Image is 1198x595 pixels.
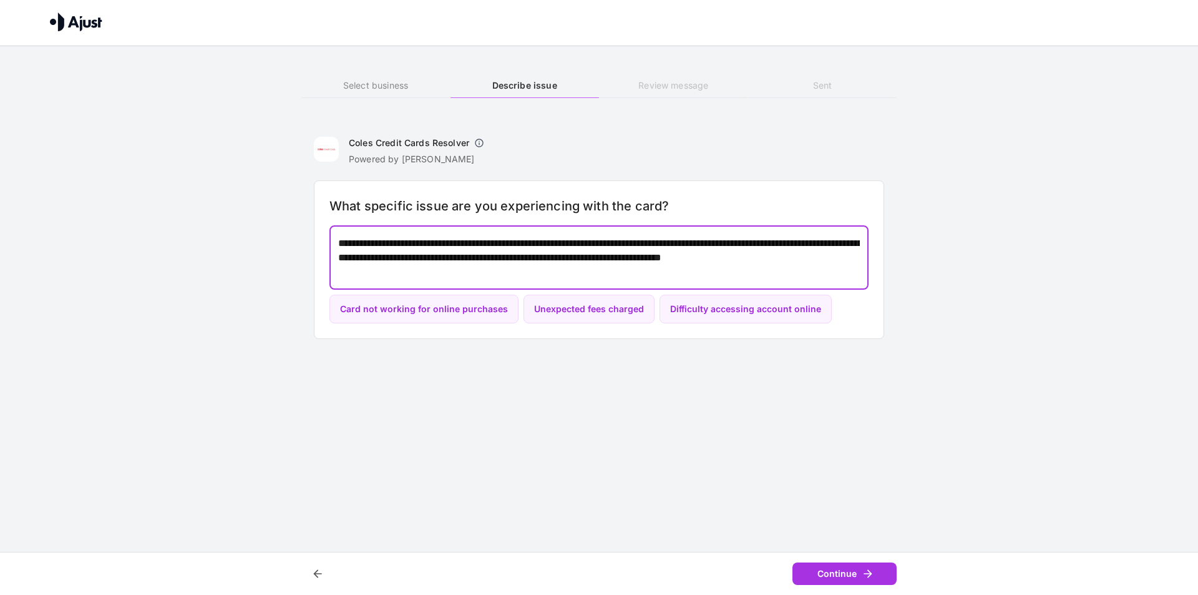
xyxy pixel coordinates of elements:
[524,295,655,324] button: Unexpected fees charged
[748,79,897,92] h6: Sent
[329,295,519,324] button: Card not working for online purchases
[660,295,832,324] button: Difficulty accessing account online
[349,153,489,165] p: Powered by [PERSON_NAME]
[50,12,102,31] img: Ajust
[329,196,869,216] h6: What specific issue are you experiencing with the card?
[450,79,599,92] h6: Describe issue
[301,79,450,92] h6: Select business
[599,79,748,92] h6: Review message
[314,137,339,162] img: Coles Credit Cards
[792,563,897,586] button: Continue
[349,137,469,149] h6: Coles Credit Cards Resolver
